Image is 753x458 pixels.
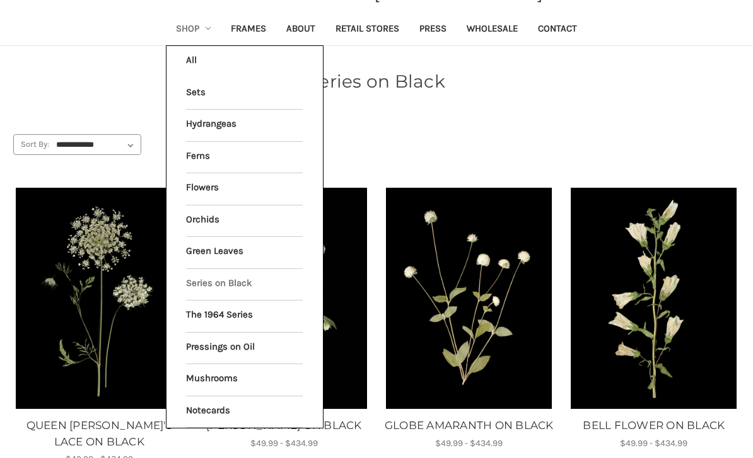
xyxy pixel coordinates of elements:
[13,69,740,95] h1: Series on Black
[383,418,555,435] a: GLOBE AMARANTH ON BLACK, Price range from $49.99 to $434.99
[570,188,738,409] a: BELL FLOWER ON BLACK, Price range from $49.99 to $434.99
[276,15,325,46] a: About
[186,333,303,365] a: Pressings on Oil
[186,301,303,333] a: The 1964 Series
[435,438,503,449] span: $49.99 - $434.99
[15,188,183,409] img: Unframed
[14,135,49,154] label: Sort By:
[186,142,303,174] a: Ferns
[186,110,303,142] a: Hydrangeas
[186,238,303,269] a: Green Leaves
[186,174,303,205] a: Flowers
[186,206,303,238] a: Orchids
[385,188,553,409] a: GLOBE AMARANTH ON BLACK, Price range from $49.99 to $434.99
[15,188,183,409] a: QUEEN ANNE'S LACE ON BLACK, Price range from $49.99 to $434.99
[186,79,303,110] a: Sets
[166,15,221,46] a: Shop
[568,418,740,435] a: BELL FLOWER ON BLACK, Price range from $49.99 to $434.99
[570,188,738,409] img: Unframed
[250,438,318,449] span: $49.99 - $434.99
[186,397,303,428] a: Notecards
[528,15,587,46] a: Contact
[457,15,528,46] a: Wholesale
[221,15,276,46] a: Frames
[186,270,303,301] a: Series on Black
[186,365,303,396] a: Mushrooms
[13,418,185,450] a: QUEEN ANNE'S LACE ON BLACK, Price range from $49.99 to $434.99
[409,15,457,46] a: Press
[385,188,553,409] img: Unframed
[325,15,409,46] a: Retail Stores
[620,438,687,449] span: $49.99 - $434.99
